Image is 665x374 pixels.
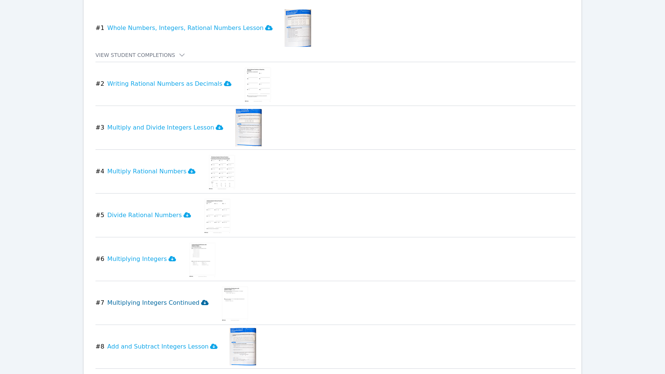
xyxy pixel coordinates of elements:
button: #6Multiplying Integers [95,240,182,278]
button: #4Multiply Rational Numbers [95,153,201,190]
h3: Writing Rational Numbers as Decimals [107,79,231,88]
img: Whole Numbers, Integers, Rational Numbers Lesson [285,9,311,47]
span: # 6 [95,255,104,264]
h3: Add and Subtract Integers Lesson [107,342,218,351]
img: Multiply Rational Numbers [207,153,236,190]
img: Divide Rational Numbers [203,197,232,234]
span: # 1 [95,24,104,33]
span: # 7 [95,298,104,307]
h3: Multiplying Integers Continued [107,298,209,307]
span: # 8 [95,342,104,351]
button: #2Writing Rational Numbers as Decimals [95,65,237,103]
img: Writing Rational Numbers as Decimals [243,65,272,103]
span: # 5 [95,211,104,220]
h3: Multiplying Integers [107,255,176,264]
span: # 3 [95,123,104,132]
img: Multiply and Divide Integers Lesson [235,109,262,146]
img: Add and Subtract Integers Lesson [230,328,256,365]
h3: Multiply Rational Numbers [107,167,195,176]
button: #1Whole Numbers, Integers, Rational Numbers Lesson [95,9,279,47]
button: #5Divide Rational Numbers [95,197,197,234]
h3: Whole Numbers, Integers, Rational Numbers Lesson [107,24,273,33]
img: Multiplying Integers Continued [221,284,249,322]
button: #8Add and Subtract Integers Lesson [95,328,224,365]
button: View Student Completions [95,51,186,59]
button: #3Multiply and Divide Integers Lesson [95,109,229,146]
span: # 4 [95,167,104,176]
img: Multiplying Integers [188,240,217,278]
h3: Divide Rational Numbers [107,211,191,220]
h3: Multiply and Divide Integers Lesson [107,123,223,132]
button: #7Multiplying Integers Continued [95,284,215,322]
span: # 2 [95,79,104,88]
